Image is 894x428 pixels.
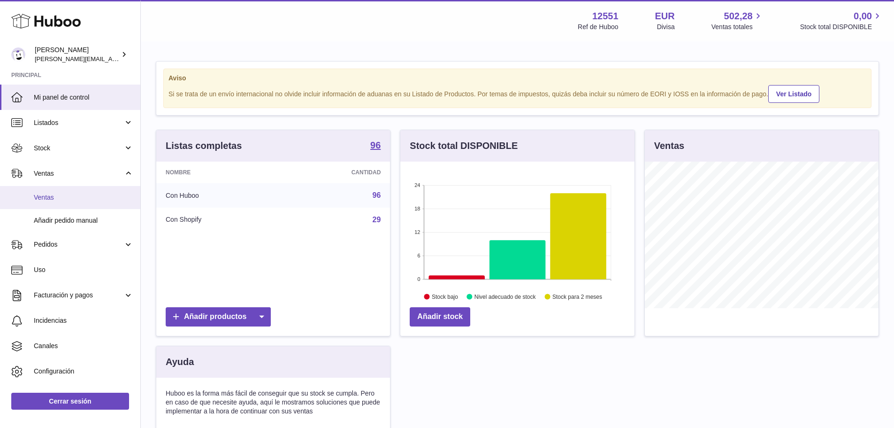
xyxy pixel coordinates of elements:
[34,291,123,300] span: Facturación y pagos
[34,240,123,249] span: Pedidos
[34,367,133,376] span: Configuración
[432,294,458,300] text: Stock bajo
[373,191,381,199] a: 96
[34,118,123,127] span: Listados
[418,276,420,282] text: 0
[34,193,133,202] span: Ventas
[578,23,618,31] div: Ref de Huboo
[34,216,133,225] span: Añadir pedido manual
[415,229,420,235] text: 12
[34,144,123,153] span: Stock
[415,206,420,211] text: 18
[592,10,619,23] strong: 12551
[373,216,381,224] a: 29
[166,307,271,327] a: Añadir productos
[156,208,281,232] td: Con Shopify
[654,140,684,152] h3: Ventas
[415,182,420,188] text: 24
[800,10,883,31] a: 0,00 Stock total DISPONIBLE
[724,10,753,23] span: 502,28
[34,316,133,325] span: Incidencias
[418,253,420,258] text: 6
[768,85,819,103] a: Ver Listado
[474,294,536,300] text: Nivel adecuado de stock
[370,140,381,150] strong: 96
[800,23,883,31] span: Stock total DISPONIBLE
[168,84,866,103] div: Si se trata de un envío internacional no olvide incluir información de aduanas en su Listado de P...
[552,294,602,300] text: Stock para 2 meses
[410,140,518,152] h3: Stock total DISPONIBLE
[11,393,129,410] a: Cerrar sesión
[711,10,764,31] a: 502,28 Ventas totales
[156,183,281,208] td: Con Huboo
[34,342,133,350] span: Canales
[34,265,133,274] span: Uso
[168,74,866,83] strong: Aviso
[711,23,764,31] span: Ventas totales
[166,356,194,368] h3: Ayuda
[281,162,390,183] th: Cantidad
[854,10,872,23] span: 0,00
[370,140,381,152] a: 96
[156,162,281,183] th: Nombre
[410,307,470,327] a: Añadir stock
[166,140,242,152] h3: Listas completas
[657,23,675,31] div: Divisa
[11,47,25,62] img: gerardo.montoiro@cleverenterprise.es
[35,55,238,62] span: [PERSON_NAME][EMAIL_ADDRESS][PERSON_NAME][DOMAIN_NAME]
[34,169,123,178] span: Ventas
[655,10,675,23] strong: EUR
[166,389,381,416] p: Huboo es la forma más fácil de conseguir que su stock se cumpla. Pero en caso de que necesite ayu...
[34,93,133,102] span: Mi panel de control
[35,46,119,63] div: [PERSON_NAME]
